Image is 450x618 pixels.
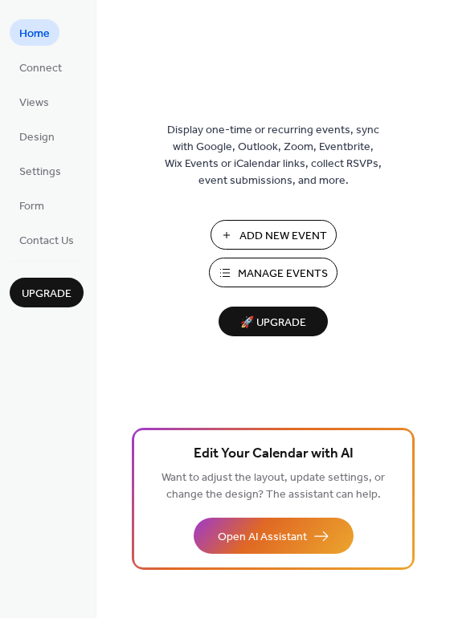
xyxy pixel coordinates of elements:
[10,226,84,253] a: Contact Us
[209,258,337,287] button: Manage Events
[19,26,50,43] span: Home
[10,192,54,218] a: Form
[10,54,72,80] a: Connect
[228,312,318,334] span: 🚀 Upgrade
[19,198,44,215] span: Form
[238,266,328,283] span: Manage Events
[219,307,328,336] button: 🚀 Upgrade
[165,122,382,189] span: Display one-time or recurring events, sync with Google, Outlook, Zoom, Eventbrite, Wix Events or ...
[162,467,385,506] span: Want to adjust the layout, update settings, or change the design? The assistant can help.
[19,233,74,250] span: Contact Us
[211,220,337,250] button: Add New Event
[10,88,59,115] a: Views
[22,286,72,303] span: Upgrade
[218,529,307,546] span: Open AI Assistant
[194,443,354,466] span: Edit Your Calendar with AI
[10,157,71,184] a: Settings
[239,228,327,245] span: Add New Event
[19,164,61,181] span: Settings
[19,60,62,77] span: Connect
[19,95,49,112] span: Views
[19,129,55,146] span: Design
[10,123,64,149] a: Design
[10,19,59,46] a: Home
[194,518,354,554] button: Open AI Assistant
[10,278,84,307] button: Upgrade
